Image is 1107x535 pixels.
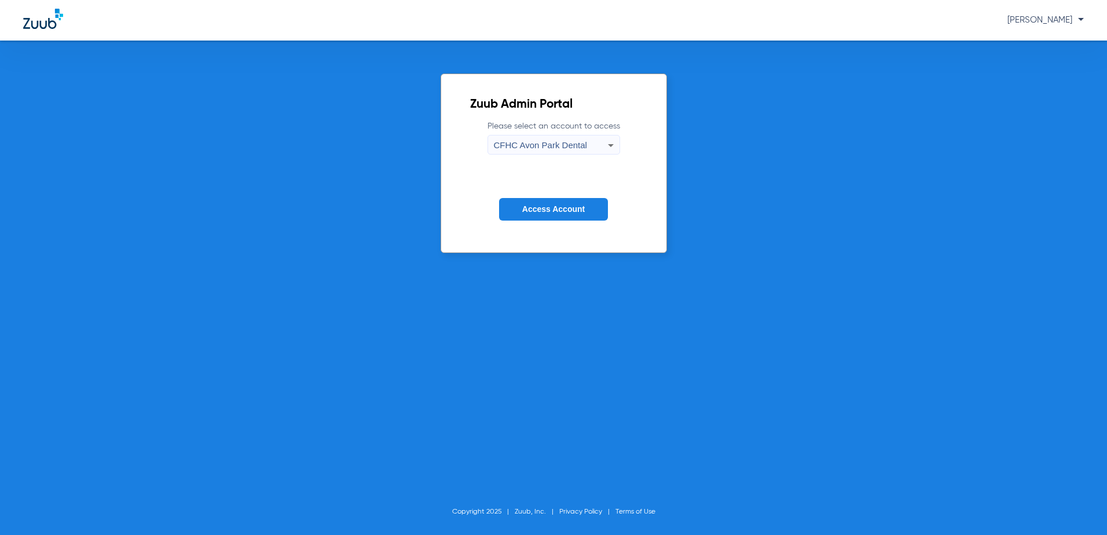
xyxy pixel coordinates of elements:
span: CFHC Avon Park Dental [494,140,587,150]
a: Terms of Use [615,508,655,515]
li: Zuub, Inc. [515,506,559,518]
img: Zuub Logo [23,9,63,29]
h2: Zuub Admin Portal [470,99,637,111]
button: Access Account [499,198,608,221]
span: Access Account [522,204,585,214]
li: Copyright 2025 [452,506,515,518]
label: Please select an account to access [487,120,620,155]
a: Privacy Policy [559,508,602,515]
span: [PERSON_NAME] [1007,16,1084,24]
